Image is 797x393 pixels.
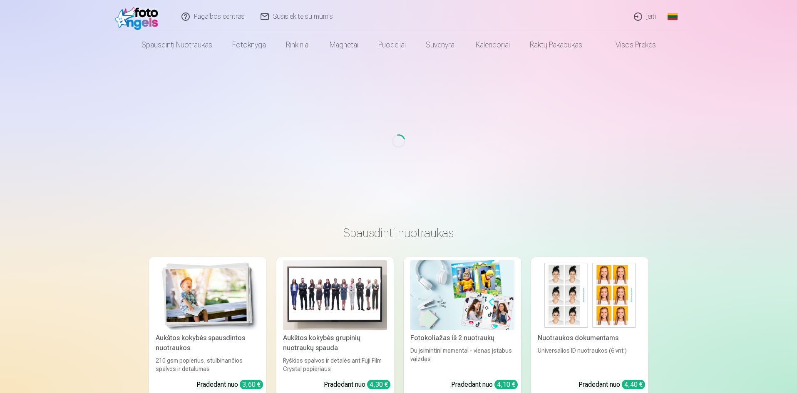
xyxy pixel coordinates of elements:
a: Rinkiniai [276,33,320,57]
a: Raktų pakabukas [520,33,592,57]
img: /fa2 [115,3,163,30]
div: Nuotraukos dokumentams [534,333,645,343]
a: Magnetai [320,33,368,57]
div: Universalios ID nuotraukos (6 vnt.) [534,346,645,373]
a: Suvenyrai [416,33,466,57]
div: Aukštos kokybės spausdintos nuotraukos [152,333,263,353]
div: 4,30 € [367,380,390,389]
div: Fotokoliažas iš 2 nuotraukų [407,333,518,343]
div: Pradedant nuo [579,380,645,390]
a: Puodeliai [368,33,416,57]
img: Aukštos kokybės spausdintos nuotraukos [156,260,260,330]
div: 4,40 € [622,380,645,389]
img: Nuotraukos dokumentams [538,260,642,330]
a: Fotoknyga [222,33,276,57]
div: 4,10 € [494,380,518,389]
div: 3,60 € [240,380,263,389]
div: Pradedant nuo [196,380,263,390]
div: Pradedant nuo [451,380,518,390]
h3: Spausdinti nuotraukas [156,225,642,240]
a: Kalendoriai [466,33,520,57]
a: Spausdinti nuotraukas [132,33,222,57]
img: Fotokoliažas iš 2 nuotraukų [410,260,514,330]
div: Aukštos kokybės grupinių nuotraukų spauda [280,333,390,353]
div: Du įsimintini momentai - vienas įstabus vaizdas [407,346,518,373]
div: Pradedant nuo [324,380,390,390]
div: 210 gsm popierius, stulbinančios spalvos ir detalumas [152,356,263,373]
img: Aukštos kokybės grupinių nuotraukų spauda [283,260,387,330]
div: Ryškios spalvos ir detalės ant Fuji Film Crystal popieriaus [280,356,390,373]
a: Visos prekės [592,33,666,57]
